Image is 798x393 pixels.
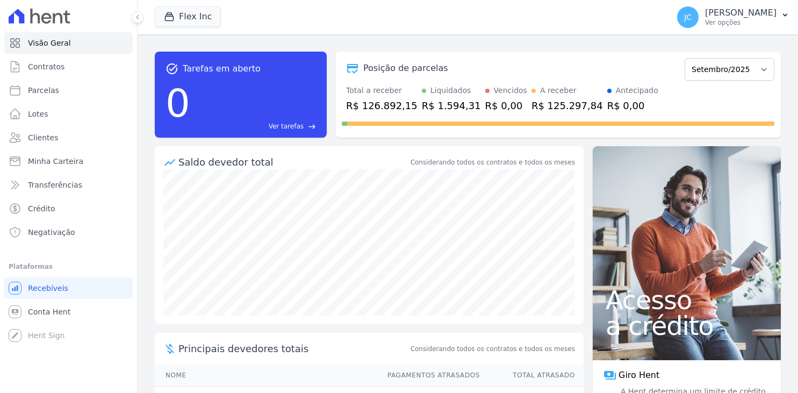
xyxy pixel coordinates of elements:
a: Conta Hent [4,301,133,323]
span: Giro Hent [619,369,659,382]
span: Ver tarefas [269,122,304,131]
div: R$ 126.892,15 [346,98,418,113]
div: Plataformas [9,260,128,273]
p: Ver opções [705,18,777,27]
div: R$ 0,00 [485,98,527,113]
span: JC [684,13,692,21]
a: Minha Carteira [4,151,133,172]
div: A receber [540,85,577,96]
span: Recebíveis [28,283,68,294]
span: task_alt [166,62,178,75]
a: Ver tarefas east [195,122,316,131]
a: Clientes [4,127,133,148]
a: Parcelas [4,80,133,101]
div: 0 [166,75,190,131]
a: Transferências [4,174,133,196]
a: Negativação [4,221,133,243]
div: R$ 125.297,84 [531,98,603,113]
span: Visão Geral [28,38,71,48]
div: Saldo devedor total [178,155,408,169]
div: Posição de parcelas [363,62,448,75]
button: Flex Inc [155,6,221,27]
span: Parcelas [28,85,59,96]
span: Tarefas em aberto [183,62,261,75]
th: Nome [155,365,377,387]
button: JC [PERSON_NAME] Ver opções [668,2,798,32]
span: Principais devedores totais [178,341,408,356]
div: Antecipado [616,85,658,96]
a: Visão Geral [4,32,133,54]
span: a crédito [606,313,768,339]
div: R$ 1.594,31 [422,98,481,113]
span: Acesso [606,287,768,313]
p: [PERSON_NAME] [705,8,777,18]
div: Total a receber [346,85,418,96]
span: east [308,123,316,131]
div: Considerando todos os contratos e todos os meses [411,158,575,167]
span: Clientes [28,132,58,143]
span: Considerando todos os contratos e todos os meses [411,344,575,354]
span: Lotes [28,109,48,119]
th: Pagamentos Atrasados [377,365,480,387]
span: Conta Hent [28,306,70,317]
span: Transferências [28,180,82,190]
div: R$ 0,00 [607,98,658,113]
a: Lotes [4,103,133,125]
span: Contratos [28,61,64,72]
span: Negativação [28,227,75,238]
a: Crédito [4,198,133,219]
span: Minha Carteira [28,156,83,167]
a: Recebíveis [4,277,133,299]
a: Contratos [4,56,133,77]
div: Liquidados [430,85,471,96]
div: Vencidos [494,85,527,96]
span: Crédito [28,203,55,214]
th: Total Atrasado [480,365,584,387]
